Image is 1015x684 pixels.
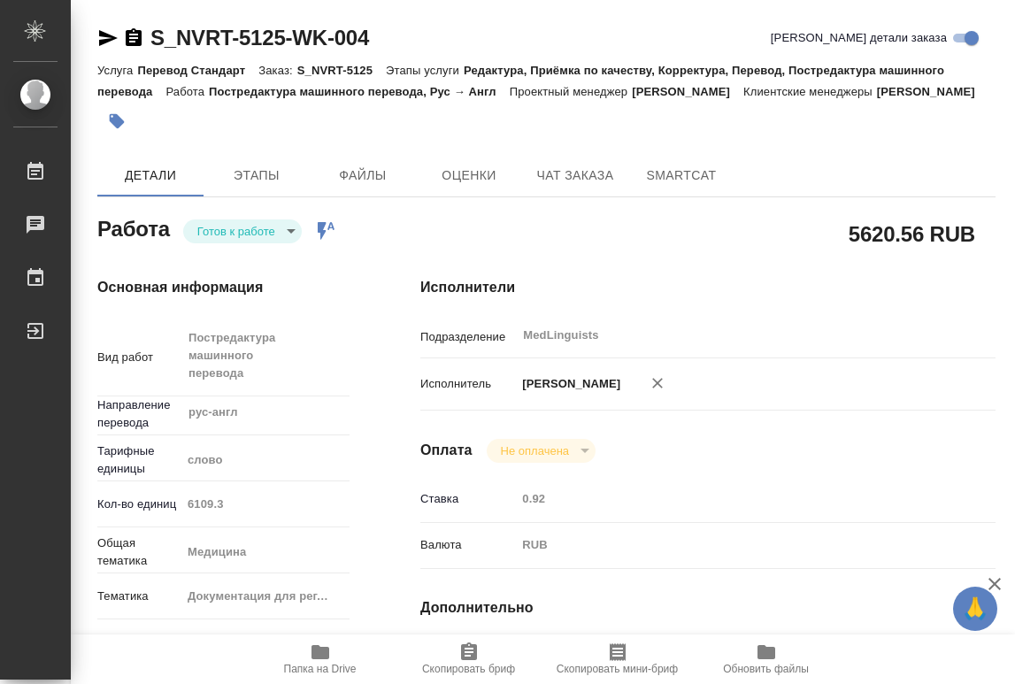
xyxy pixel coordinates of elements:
[97,102,136,141] button: Добавить тэг
[692,634,841,684] button: Обновить файлы
[181,445,350,475] div: слово
[420,597,996,619] h4: Дополнительно
[123,27,144,49] button: Скопировать ссылку
[395,634,543,684] button: Скопировать бриф
[543,634,692,684] button: Скопировать мини-бриф
[771,29,947,47] span: [PERSON_NAME] детали заказа
[97,442,181,478] p: Тарифные единицы
[97,534,181,570] p: Общая тематика
[183,219,302,243] div: Готов к работе
[420,375,516,393] p: Исполнитель
[420,328,516,346] p: Подразделение
[97,588,181,605] p: Тематика
[258,64,296,77] p: Заказ:
[420,490,516,508] p: Ставка
[97,211,170,243] h2: Работа
[97,396,181,432] p: Направление перевода
[150,26,369,50] a: S_NVRT-5125-WK-004
[284,663,357,675] span: Папка на Drive
[639,165,724,187] span: SmartCat
[638,364,677,403] button: Удалить исполнителя
[209,85,510,98] p: Постредактура машинного перевода, Рус → Англ
[246,634,395,684] button: Папка на Drive
[723,663,809,675] span: Обновить файлы
[427,165,511,187] span: Оценки
[97,64,944,98] p: Редактура, Приёмка по качеству, Корректура, Перевод, Постредактура машинного перевода
[632,85,743,98] p: [PERSON_NAME]
[487,439,596,463] div: Готов к работе
[181,537,350,567] div: Медицина
[953,587,997,631] button: 🙏
[422,663,515,675] span: Скопировать бриф
[192,224,281,239] button: Готов к работе
[320,165,405,187] span: Файлы
[137,64,258,77] p: Перевод Стандарт
[97,27,119,49] button: Скопировать ссылку для ЯМессенджера
[123,634,235,651] span: Нотариальный заказ
[181,581,350,611] div: Документация для рег. органов
[557,663,678,675] span: Скопировать мини-бриф
[297,64,386,77] p: S_NVRT-5125
[533,165,618,187] span: Чат заказа
[181,491,350,517] input: Пустое поле
[165,85,209,98] p: Работа
[960,590,990,627] span: 🙏
[516,486,948,511] input: Пустое поле
[877,85,988,98] p: [PERSON_NAME]
[516,375,620,393] p: [PERSON_NAME]
[97,496,181,513] p: Кол-во единиц
[97,64,137,77] p: Услуга
[516,530,948,560] div: RUB
[214,165,299,187] span: Этапы
[386,64,464,77] p: Этапы услуги
[420,277,996,298] h4: Исполнители
[97,349,181,366] p: Вид работ
[849,219,975,249] h2: 5620.56 RUB
[108,165,193,187] span: Детали
[496,443,574,458] button: Не оплачена
[97,277,350,298] h4: Основная информация
[420,440,473,461] h4: Оплата
[743,85,877,98] p: Клиентские менеджеры
[420,536,516,554] p: Валюта
[510,85,632,98] p: Проектный менеджер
